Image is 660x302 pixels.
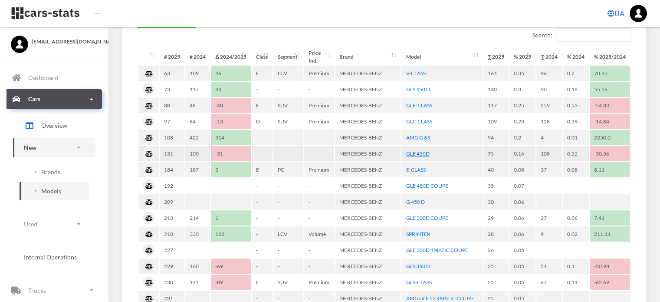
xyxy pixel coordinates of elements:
[563,226,589,242] td: 0.02
[211,49,251,65] th: Δ&nbsp;2024/2025: activate to sort column ascending
[406,118,432,125] a: GLC-CLASS
[211,114,251,129] td: -13
[590,82,630,97] td: 55.56
[406,215,448,221] a: GLE 300D COUPE
[160,210,184,226] td: 213
[509,194,535,209] td: 0.06
[509,226,535,242] td: 0.06
[211,259,251,274] td: -69
[536,146,562,161] td: 108
[11,36,98,46] a: [EMAIL_ADDRESS][DOMAIN_NAME]
[185,130,210,145] td: 422
[160,162,184,177] td: 184
[160,98,184,113] td: 88
[406,263,430,269] a: GLS 350 D
[509,98,535,113] td: 0.25
[252,114,273,129] td: D
[304,162,334,177] td: Premium
[509,242,535,258] td: 0.05
[590,98,630,113] td: -54.83
[509,130,535,145] td: 0.2
[24,142,36,153] p: New
[252,210,273,226] td: -
[273,82,303,97] td: -
[252,226,273,242] td: -
[590,162,630,177] td: 8.11
[185,114,210,129] td: 84
[7,280,102,300] a: Trucks
[335,226,401,242] td: MERCEDES-BENZ
[509,49,535,65] th: %&nbsp;2025: activate to sort column ascending
[563,130,589,145] td: 0.01
[509,114,535,129] td: 0.23
[211,210,251,226] td: 1
[20,182,89,200] a: Models
[304,98,334,113] td: Premium
[483,178,509,193] td: 35
[335,194,401,209] td: MERCEDES-BENZ
[563,82,589,97] td: 0.18
[273,162,303,177] td: PC
[563,146,589,161] td: 0.22
[252,259,273,274] td: -
[401,49,482,65] th: Model: activate to sort column ascending
[138,49,159,65] th: : activate to sort column ascending
[11,7,80,20] img: navbar brand
[252,66,273,81] td: E
[590,146,630,161] td: -30.56
[304,49,334,65] th: Price Ind.: activate to sort column ascending
[252,146,273,161] td: -
[185,82,210,97] td: 117
[406,166,425,173] a: E-CLASS
[335,259,401,274] td: MERCEDES-BENZ
[28,72,58,83] p: Dashboard
[304,194,334,209] td: -
[406,199,424,205] a: G 450 D
[304,66,334,81] td: Premium
[406,295,474,302] a: AMG GLE 53 4MATIC COUPE
[13,248,95,266] a: Internal Operations
[563,259,589,274] td: 0.1
[406,134,430,141] a: AMG G 63
[604,5,628,22] a: UA
[304,275,334,290] td: Premium
[211,82,251,97] td: 44
[536,130,562,145] td: 4
[483,162,509,177] td: 40
[509,178,535,193] td: 0.07
[483,275,509,290] td: 25
[304,114,334,129] td: Premium
[273,275,303,290] td: SUV
[335,242,401,258] td: MERCEDES-BENZ
[406,70,425,76] a: V-CLASS
[252,275,273,290] td: F
[273,66,303,81] td: LCV
[536,275,562,290] td: 67
[532,28,631,42] label: Search:
[509,259,535,274] td: 0.05
[483,194,509,209] td: 30
[335,66,401,81] td: MERCEDES-BENZ
[252,178,273,193] td: -
[273,226,303,242] td: LCV
[509,275,535,290] td: 0.05
[252,242,273,258] td: -
[252,82,273,97] td: -
[160,275,184,290] td: 230
[483,146,509,161] td: 75
[590,226,630,242] td: 211.11
[536,49,562,65] th: ∑&nbsp;2024: activate to sort column ascending
[483,114,509,129] td: 109
[563,49,589,65] th: %&nbsp;2024: activate to sort column ascending
[483,226,509,242] td: 28
[211,66,251,81] td: 46
[160,146,184,161] td: 131
[406,247,468,253] a: GLE 300D 4MATIC COUPE
[185,210,210,226] td: 214
[630,5,647,22] a: ...
[41,167,60,176] span: Brands
[252,162,273,177] td: E
[483,242,509,258] td: 26
[160,66,184,81] td: 63
[509,66,535,81] td: 0.35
